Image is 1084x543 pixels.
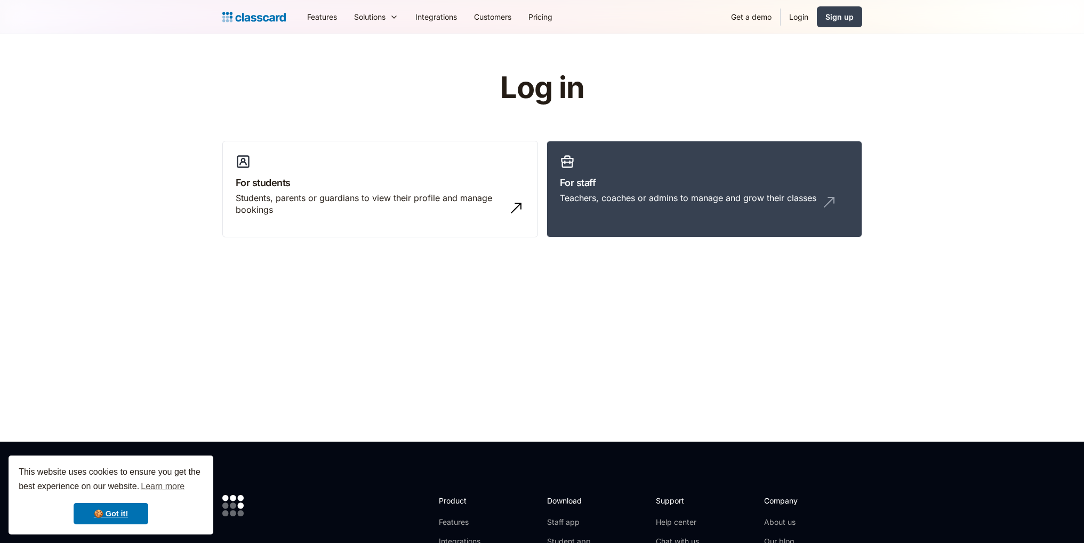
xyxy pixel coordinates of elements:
[781,5,817,29] a: Login
[547,495,591,506] h2: Download
[439,495,496,506] h2: Product
[560,192,816,204] div: Teachers, coaches or admins to manage and grow their classes
[373,71,711,105] h1: Log in
[560,175,849,190] h3: For staff
[465,5,520,29] a: Customers
[547,517,591,528] a: Staff app
[354,11,386,22] div: Solutions
[9,456,213,534] div: cookieconsent
[764,517,835,528] a: About us
[722,5,780,29] a: Get a demo
[74,503,148,524] a: dismiss cookie message
[520,5,561,29] a: Pricing
[139,478,186,494] a: learn more about cookies
[656,495,699,506] h2: Support
[299,5,346,29] a: Features
[222,10,286,25] a: home
[407,5,465,29] a: Integrations
[236,175,525,190] h3: For students
[764,495,835,506] h2: Company
[817,6,862,27] a: Sign up
[222,141,538,238] a: For studentsStudents, parents or guardians to view their profile and manage bookings
[236,192,503,216] div: Students, parents or guardians to view their profile and manage bookings
[439,517,496,528] a: Features
[825,11,854,22] div: Sign up
[19,466,203,494] span: This website uses cookies to ensure you get the best experience on our website.
[547,141,862,238] a: For staffTeachers, coaches or admins to manage and grow their classes
[656,517,699,528] a: Help center
[346,5,407,29] div: Solutions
